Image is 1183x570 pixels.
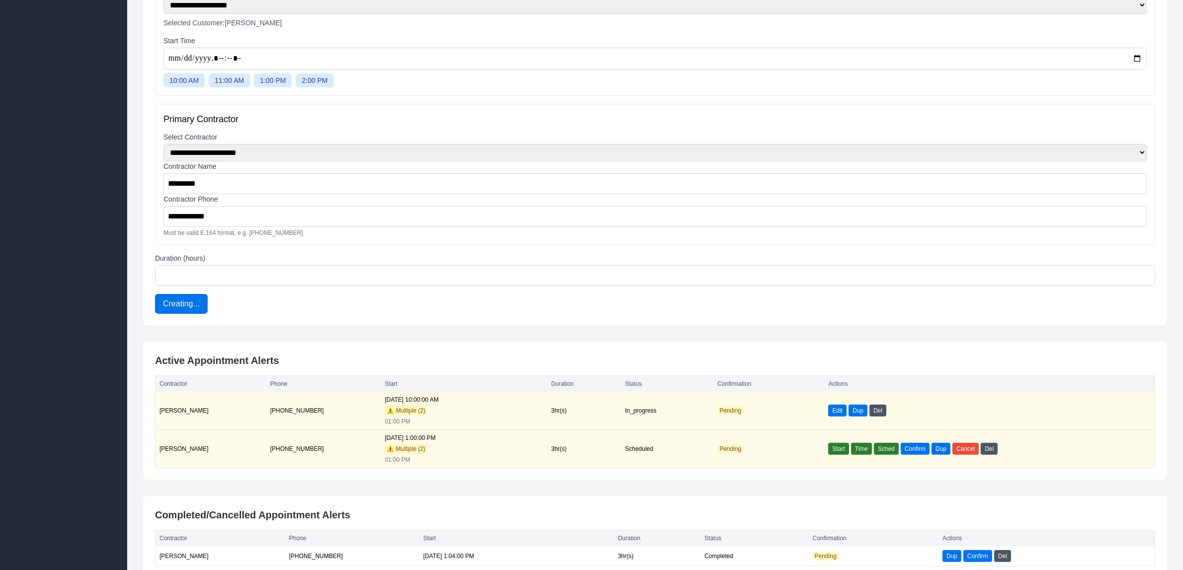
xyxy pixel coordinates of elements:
button: Confirm [901,443,930,455]
button: Dup [849,405,868,417]
button: Sched [874,443,899,455]
td: [PERSON_NAME] [156,430,266,468]
p: Must be valid E.164 format, e.g. [PHONE_NUMBER] [163,229,1147,237]
th: Start [419,530,614,547]
td: [PERSON_NAME] [156,392,266,430]
button: 10:00 AM [163,73,205,87]
th: Confirmation [809,530,939,547]
button: Start [828,443,849,455]
td: in_progress [621,392,713,430]
button: Dup [932,443,950,455]
th: Contractor [156,530,285,547]
label: Start Time [163,36,1147,46]
button: 1:00 PM [254,73,292,87]
span: Pending [813,552,839,561]
button: Del [869,405,886,417]
td: [PHONE_NUMBER] [266,430,381,468]
span: ⚠️ Multiple ( 2 ) [385,444,427,454]
th: Status [701,530,809,547]
button: 11:00 AM [209,73,250,87]
th: Phone [285,530,419,547]
td: [PHONE_NUMBER] [285,546,419,567]
label: Duration (hours) [155,253,1155,263]
div: 01:00 PM [385,456,543,464]
th: Actions [824,376,1155,392]
button: 2:00 PM [296,73,333,87]
span: [PERSON_NAME] [225,19,282,27]
th: Contractor [156,376,266,392]
th: Actions [939,530,1155,547]
button: Creating... [155,294,208,314]
td: [DATE] 1:04:00 PM [419,546,614,567]
td: scheduled [621,430,713,468]
td: 3 hr(s) [614,546,701,567]
td: [DATE] 1:00:00 PM [381,430,547,468]
button: Cancel [952,443,979,455]
p: Selected Customer: [163,18,1147,28]
td: 3 hr(s) [547,430,621,468]
td: [DATE] 10:00:00 AM [381,392,547,430]
th: Status [621,376,713,392]
th: Duration [614,530,701,547]
td: [PHONE_NUMBER] [266,392,381,430]
th: Start [381,376,547,392]
label: Contractor Name [163,161,1147,171]
span: Pending [717,444,743,453]
span: Pending [717,406,743,415]
button: Edit [828,405,847,417]
h2: Active Appointment Alerts [155,354,1155,367]
h2: Completed/Cancelled Appointment Alerts [155,508,1155,522]
label: Select Contractor [163,132,1147,142]
th: Phone [266,376,381,392]
th: Confirmation [713,376,824,392]
th: Duration [547,376,621,392]
button: Confirm [963,550,992,562]
button: Time [851,443,872,455]
td: [PERSON_NAME] [156,546,285,567]
td: 3 hr(s) [547,392,621,430]
h3: Primary Contractor [163,112,1147,126]
td: completed [701,546,809,567]
label: Contractor Phone [163,194,1147,204]
span: ⚠️ Multiple ( 2 ) [385,406,427,416]
div: 01:00 PM [385,418,543,426]
button: Dup [943,550,961,562]
button: Del [981,443,998,455]
button: Del [994,550,1011,562]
